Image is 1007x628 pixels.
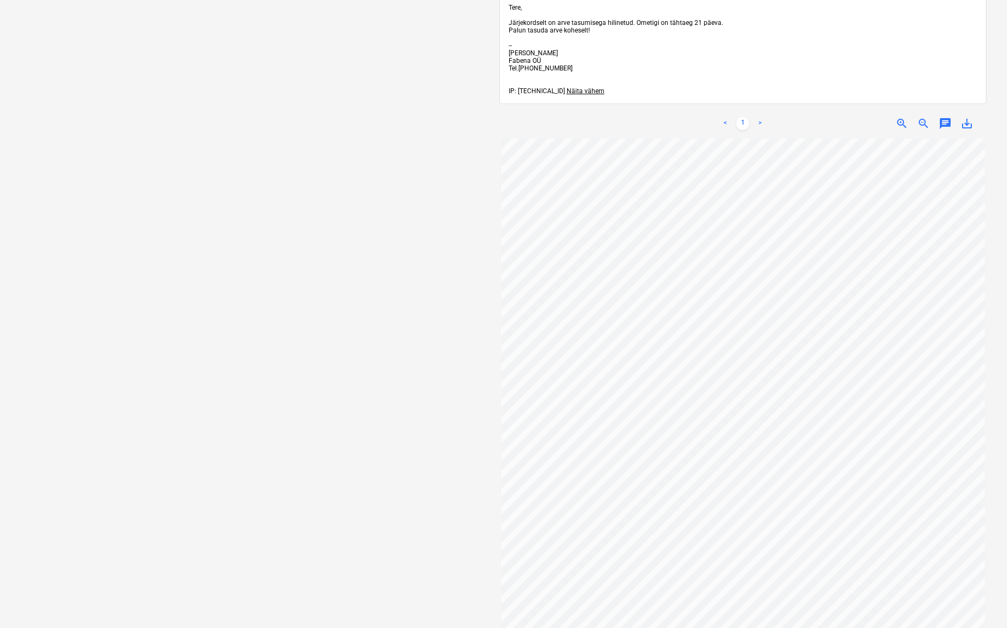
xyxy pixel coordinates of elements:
[509,42,512,49] span: --
[509,64,573,72] span: Tel.[PHONE_NUMBER]
[895,117,908,130] span: zoom_in
[509,49,558,57] span: [PERSON_NAME]
[509,87,565,95] span: IP: [TECHNICAL_ID]
[917,117,930,130] span: zoom_out
[939,117,952,130] span: chat
[753,117,766,130] a: Next page
[509,57,541,64] span: Fabena OÜ
[719,117,732,130] a: Previous page
[509,19,723,27] span: Järjekordselt on arve tasumisega hilinetud. Ometigi on tähtaeg 21 päeva.
[509,27,590,34] span: Palun tasuda arve koheselt!
[509,4,522,11] span: Tere,
[736,117,749,130] a: Page 1 is your current page
[567,87,605,95] span: Näita vähem
[960,117,973,130] span: save_alt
